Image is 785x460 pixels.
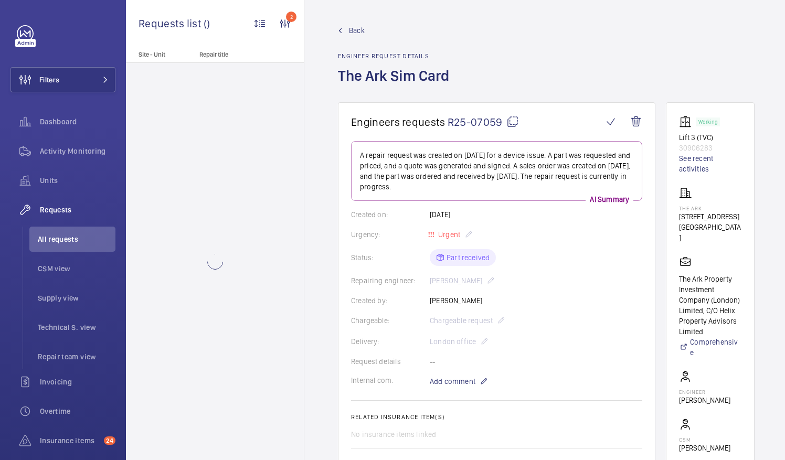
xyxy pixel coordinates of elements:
h1: The Ark Sim Card [338,66,455,102]
h2: Engineer request details [338,52,455,60]
p: Engineer [679,389,730,395]
p: AI Summary [586,194,633,205]
img: elevator.svg [679,115,696,128]
span: Insurance items [40,435,100,446]
span: Overtime [40,406,115,416]
span: Units [40,175,115,186]
p: [GEOGRAPHIC_DATA] [679,222,741,243]
span: R25-07059 [448,115,519,129]
p: 30906283 [679,143,741,153]
h2: Related insurance item(s) [351,413,642,421]
p: [STREET_ADDRESS] [679,211,741,222]
p: Repair title [199,51,269,58]
span: Technical S. view [38,322,115,333]
p: A repair request was created on [DATE] for a device issue. A part was requested and priced, and a... [360,150,633,192]
span: Back [349,25,365,36]
span: CSM view [38,263,115,274]
p: Lift 3 (TVC) [679,132,741,143]
p: Working [698,120,717,124]
span: Requests list [139,17,204,30]
span: Filters [39,74,59,85]
p: CSM [679,436,730,443]
span: Requests [40,205,115,215]
p: Site - Unit [126,51,195,58]
a: Comprehensive [679,337,741,358]
p: The Ark Property Investment Company (London) Limited, C/O Helix Property Advisors Limited [679,274,741,337]
a: See recent activities [679,153,741,174]
span: Invoicing [40,377,115,387]
button: Filters [10,67,115,92]
p: The Ark [679,205,741,211]
span: 24 [104,436,115,445]
span: Engineers requests [351,115,445,129]
p: [PERSON_NAME] [679,443,730,453]
span: Repair team view [38,351,115,362]
p: [PERSON_NAME] [679,395,730,405]
span: Activity Monitoring [40,146,115,156]
span: Supply view [38,293,115,303]
span: All requests [38,234,115,244]
span: Dashboard [40,116,115,127]
span: Add comment [430,376,475,387]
